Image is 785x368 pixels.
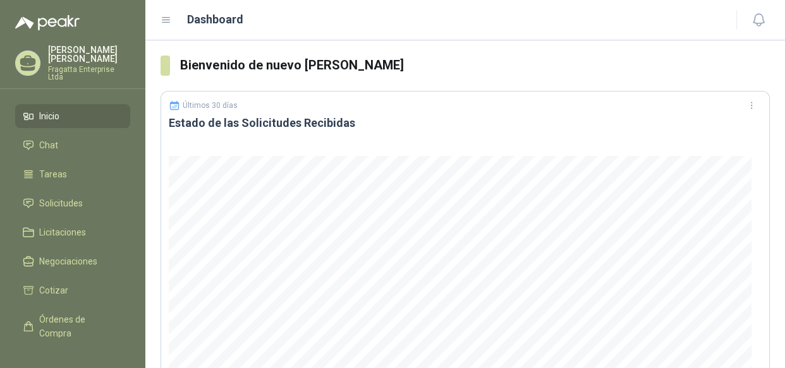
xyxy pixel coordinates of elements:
[169,116,762,131] h3: Estado de las Solicitudes Recibidas
[180,56,770,75] h3: Bienvenido de nuevo [PERSON_NAME]
[183,101,238,110] p: Últimos 30 días
[15,104,130,128] a: Inicio
[48,45,130,63] p: [PERSON_NAME] [PERSON_NAME]
[39,254,97,268] span: Negociaciones
[39,138,58,152] span: Chat
[15,278,130,302] a: Cotizar
[39,283,68,297] span: Cotizar
[39,312,118,340] span: Órdenes de Compra
[15,133,130,157] a: Chat
[39,167,67,181] span: Tareas
[48,66,130,81] p: Fragatta Enterprise Ltda
[15,191,130,215] a: Solicitudes
[15,220,130,244] a: Licitaciones
[39,196,83,210] span: Solicitudes
[15,249,130,273] a: Negociaciones
[39,225,86,239] span: Licitaciones
[15,307,130,345] a: Órdenes de Compra
[15,15,80,30] img: Logo peakr
[15,162,130,186] a: Tareas
[39,109,59,123] span: Inicio
[187,11,243,28] h1: Dashboard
